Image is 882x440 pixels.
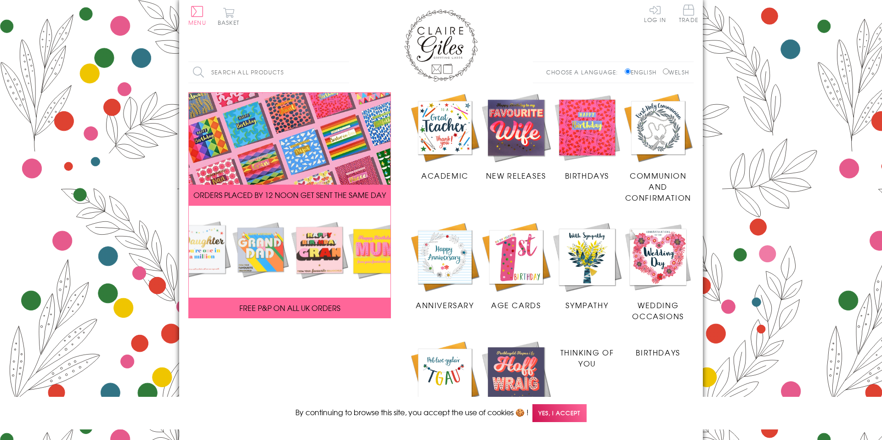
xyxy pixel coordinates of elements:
[409,340,481,429] a: Academic
[421,170,469,181] span: Academic
[622,221,694,322] a: Wedding Occasions
[565,299,608,310] span: Sympathy
[239,302,340,313] span: FREE P&P ON ALL UK ORDERS
[340,62,349,83] input: Search
[552,221,623,310] a: Sympathy
[486,170,546,181] span: New Releases
[491,299,541,310] span: Age Cards
[532,404,587,422] span: Yes, I accept
[636,347,680,358] span: Birthdays
[552,340,623,369] a: Thinking of You
[625,68,661,76] label: English
[481,340,552,429] a: New Releases
[416,299,474,310] span: Anniversary
[622,92,694,203] a: Communion and Confirmation
[552,92,623,181] a: Birthdays
[216,7,241,25] button: Basket
[188,62,349,83] input: Search all products
[409,92,481,181] a: Academic
[644,5,666,23] a: Log In
[404,9,478,82] img: Claire Giles Greetings Cards
[565,170,609,181] span: Birthdays
[679,5,698,23] span: Trade
[632,299,684,322] span: Wedding Occasions
[625,170,691,203] span: Communion and Confirmation
[481,92,552,181] a: New Releases
[188,18,206,27] span: Menu
[193,189,386,200] span: ORDERS PLACED BY 12 NOON GET SENT THE SAME DAY
[481,221,552,310] a: Age Cards
[560,347,614,369] span: Thinking of You
[622,340,694,358] a: Birthdays
[663,68,669,74] input: Welsh
[188,6,206,25] button: Menu
[409,221,481,310] a: Anniversary
[663,68,689,76] label: Welsh
[625,68,631,74] input: English
[546,68,623,76] p: Choose a language:
[679,5,698,24] a: Trade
